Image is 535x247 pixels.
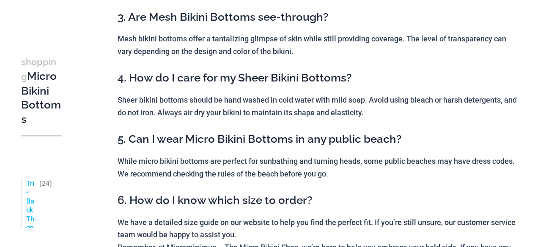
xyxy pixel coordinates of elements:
[39,180,52,242] span: ( )
[118,33,518,57] p: Mesh bikini bottoms offer a tantalizing glimpse of skin while still providing coverage. The level...
[118,155,518,180] p: While micro bikini bottoms are perfect for sunbathing and turning heads, some public beaches may ...
[118,132,518,147] h3: 5. Can I wear Micro Bikini Bottoms in any public beach?
[118,193,518,208] h3: 6. How do I know which size to order?
[118,71,518,85] h3: 4. How do I care for my Sheer Bikini Bottoms?
[42,180,49,188] span: 24
[21,54,62,127] h3: Micro Bikini Bottoms
[118,10,518,24] h3: 3. Are Mesh Bikini Bottoms see-through?
[21,57,56,82] span: shopping
[26,180,36,242] a: Tri-Back Thongs
[118,94,518,119] p: Sheer bikini bottoms should be hand washed in cold water with mild soap. Avoid using bleach or ha...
